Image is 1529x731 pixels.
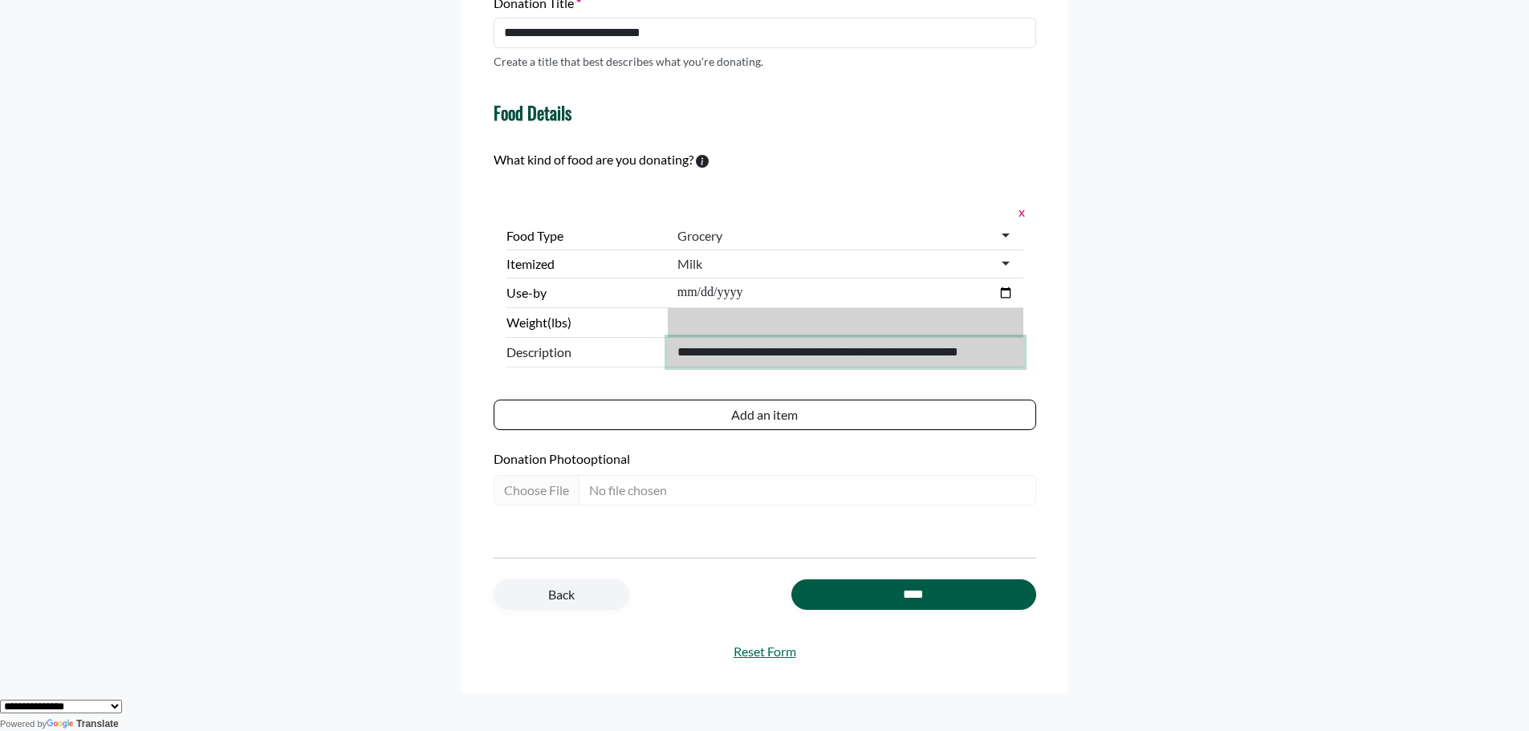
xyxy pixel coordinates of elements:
[47,718,119,729] a: Translate
[494,150,693,169] label: What kind of food are you donating?
[494,579,629,610] a: Back
[506,254,661,274] label: Itemized
[547,315,571,330] span: (lbs)
[506,343,661,362] span: Description
[677,228,722,244] div: Grocery
[677,256,702,272] div: Milk
[506,313,661,332] label: Weight
[1014,201,1023,222] button: x
[494,449,1036,469] label: Donation Photo
[494,642,1036,661] a: Reset Form
[47,719,76,730] img: Google Translate
[494,102,571,123] h4: Food Details
[494,400,1036,430] button: Add an item
[506,283,661,303] label: Use-by
[696,155,709,168] svg: To calculate environmental impacts, we follow the Food Loss + Waste Protocol
[506,226,661,246] label: Food Type
[494,53,763,70] p: Create a title that best describes what you're donating.
[584,451,630,466] span: optional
